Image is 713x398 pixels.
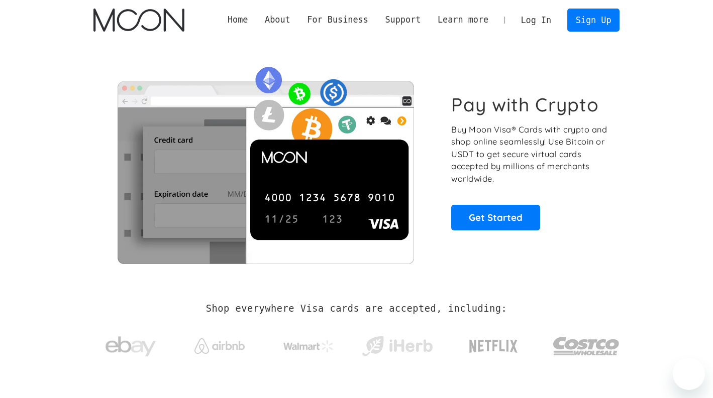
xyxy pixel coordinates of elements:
[438,14,488,26] div: Learn more
[468,334,519,359] img: Netflix
[451,123,608,185] p: Buy Moon Visa® Cards with crypto and shop online seamlessly! Use Bitcoin or USDT to get secure vi...
[451,205,540,230] a: Get Started
[553,327,620,365] img: Costco
[451,93,599,116] h1: Pay with Crypto
[256,14,298,26] div: About
[673,358,705,390] iframe: Кнопка запуска окна обмена сообщениями
[360,333,435,359] img: iHerb
[283,340,334,352] img: Walmart
[299,14,377,26] div: For Business
[265,14,290,26] div: About
[219,14,256,26] a: Home
[106,331,156,362] img: ebay
[93,60,438,263] img: Moon Cards let you spend your crypto anywhere Visa is accepted.
[429,14,497,26] div: Learn more
[553,317,620,370] a: Costco
[307,14,368,26] div: For Business
[194,338,245,354] img: Airbnb
[206,303,507,314] h2: Shop everywhere Visa cards are accepted, including:
[93,321,168,367] a: ebay
[182,328,257,359] a: Airbnb
[377,14,429,26] div: Support
[93,9,184,32] a: home
[513,9,560,31] a: Log In
[449,324,539,364] a: Netflix
[385,14,421,26] div: Support
[567,9,620,31] a: Sign Up
[93,9,184,32] img: Moon Logo
[271,330,346,357] a: Walmart
[360,323,435,364] a: iHerb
